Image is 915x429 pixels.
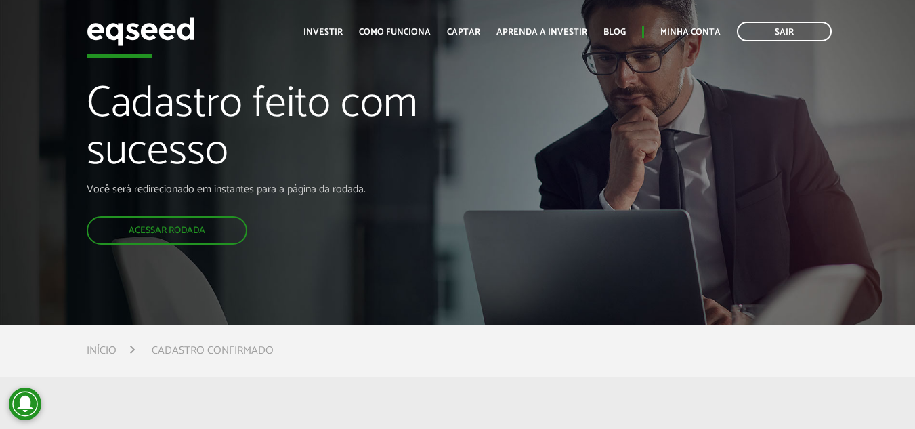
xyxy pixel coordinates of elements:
a: Aprenda a investir [496,28,587,37]
a: Investir [303,28,343,37]
a: Sair [737,22,832,41]
p: Você será redirecionado em instantes para a página da rodada. [87,183,524,196]
li: Cadastro confirmado [152,342,274,360]
a: Captar [447,28,480,37]
a: Acessar rodada [87,216,247,245]
a: Início [87,346,116,356]
a: Minha conta [660,28,721,37]
a: Como funciona [359,28,431,37]
a: Blog [603,28,626,37]
h1: Cadastro feito com sucesso [87,81,524,183]
img: EqSeed [87,14,195,49]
